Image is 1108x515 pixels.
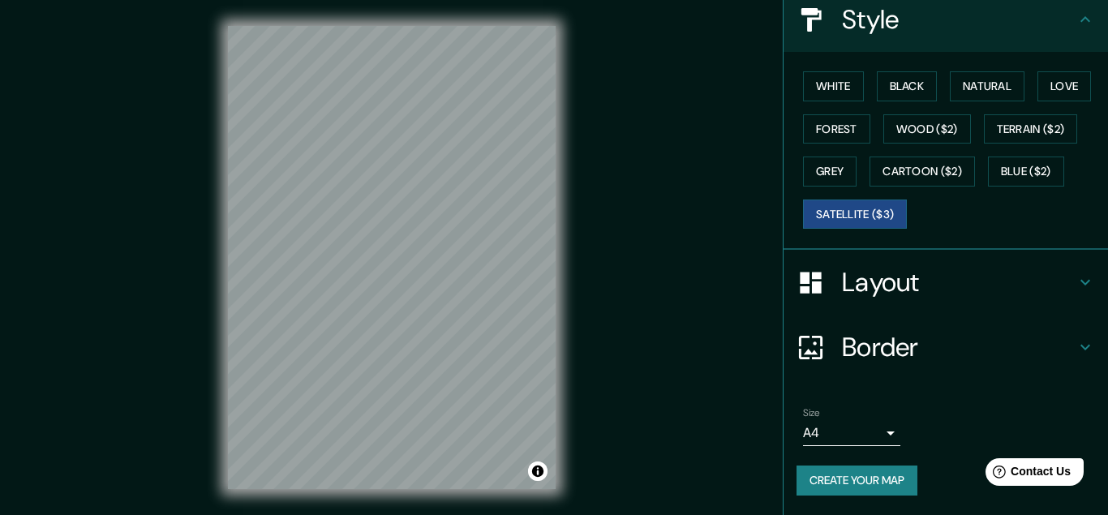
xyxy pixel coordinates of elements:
label: Size [803,406,820,420]
button: White [803,71,864,101]
button: Forest [803,114,870,144]
canvas: Map [228,26,556,489]
div: Layout [784,250,1108,315]
button: Love [1037,71,1091,101]
div: Border [784,315,1108,380]
h4: Layout [842,266,1076,298]
button: Create your map [797,466,917,496]
button: Wood ($2) [883,114,971,144]
button: Natural [950,71,1024,101]
button: Grey [803,157,857,187]
h4: Border [842,331,1076,363]
h4: Style [842,3,1076,36]
div: A4 [803,420,900,446]
button: Satellite ($3) [803,200,907,230]
button: Terrain ($2) [984,114,1078,144]
button: Cartoon ($2) [870,157,975,187]
button: Toggle attribution [528,461,548,481]
button: Black [877,71,938,101]
iframe: Help widget launcher [964,452,1090,497]
button: Blue ($2) [988,157,1064,187]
